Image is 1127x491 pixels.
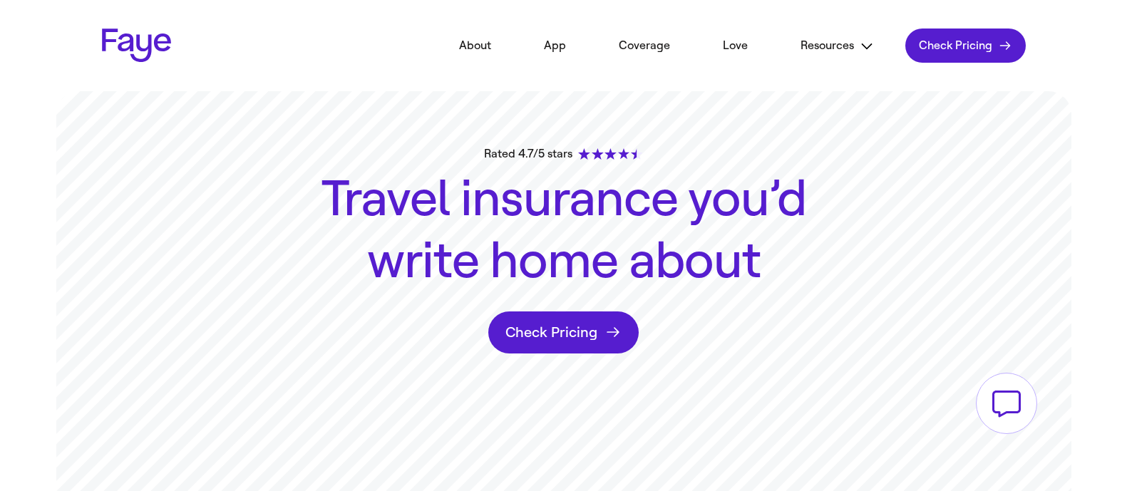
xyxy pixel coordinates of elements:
[597,30,691,61] a: Coverage
[905,29,1025,63] a: Check Pricing
[102,29,172,63] a: Faye Logo
[779,30,895,62] button: Resources
[919,38,992,53] span: Check Pricing
[484,145,642,162] div: Rated 4.7/5 stars
[523,30,587,61] a: App
[488,311,639,353] a: Check Pricing
[307,168,820,293] h1: Travel insurance you’d write home about
[505,324,597,341] span: Check Pricing
[1115,479,1116,480] button: Chat Support
[701,30,769,61] a: Love
[438,30,513,61] a: About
